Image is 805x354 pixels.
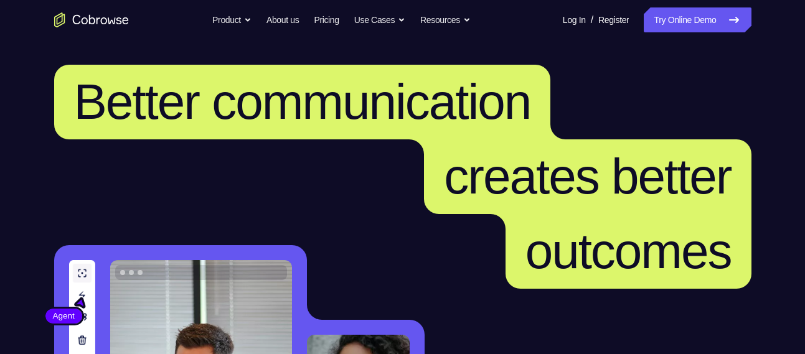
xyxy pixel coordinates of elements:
button: Resources [420,7,471,32]
button: Product [212,7,252,32]
span: outcomes [525,223,732,279]
span: / [591,12,593,27]
a: Register [598,7,629,32]
a: Log In [563,7,586,32]
a: Try Online Demo [644,7,751,32]
a: Go to the home page [54,12,129,27]
span: Agent [45,310,82,322]
button: Use Cases [354,7,405,32]
span: creates better [444,149,731,204]
a: Pricing [314,7,339,32]
span: Better communication [74,74,531,129]
a: About us [266,7,299,32]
